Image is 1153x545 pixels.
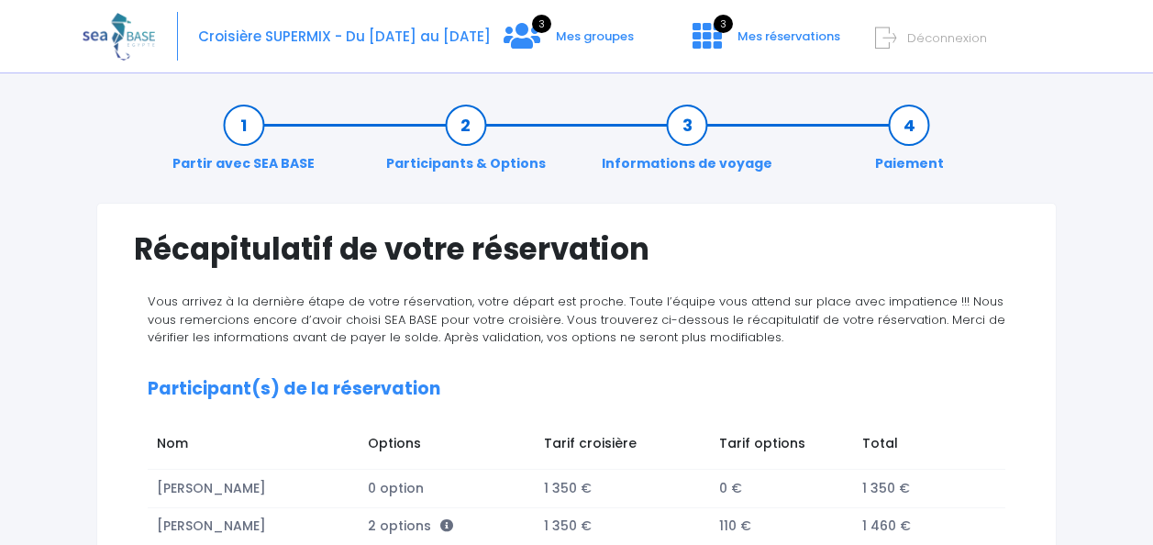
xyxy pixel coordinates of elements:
span: Mes groupes [556,28,634,45]
a: Informations de voyage [593,116,782,173]
td: Tarif options [711,425,854,469]
span: Mes réservations [737,28,840,45]
h2: Participant(s) de la réservation [148,379,1005,400]
td: 1 350 € [535,470,711,508]
span: 2 options [368,517,453,535]
h1: Récapitulatif de votre réservation [134,231,1019,267]
span: 0 option [368,479,424,497]
td: 1 350 € [535,507,711,545]
span: 3 [532,15,551,33]
td: [PERSON_NAME] [148,470,359,508]
td: Nom [148,425,359,469]
td: Total [853,425,987,469]
a: Paiement [866,116,953,173]
a: 3 Mes groupes [489,34,649,51]
td: 110 € [711,507,854,545]
span: Croisière SUPERMIX - Du [DATE] au [DATE] [198,27,491,46]
td: 0 € [711,470,854,508]
td: 1 350 € [853,470,987,508]
span: 3 [714,15,733,33]
td: Options [359,425,535,469]
span: Vous arrivez à la dernière étape de votre réservation, votre départ est proche. Toute l’équipe vo... [148,293,1005,346]
td: 1 460 € [853,507,987,545]
td: [PERSON_NAME] [148,507,359,545]
a: Participants & Options [377,116,555,173]
span: Déconnexion [907,29,987,47]
a: 3 Mes réservations [678,34,851,51]
a: Partir avec SEA BASE [163,116,324,173]
td: Tarif croisière [535,425,711,469]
